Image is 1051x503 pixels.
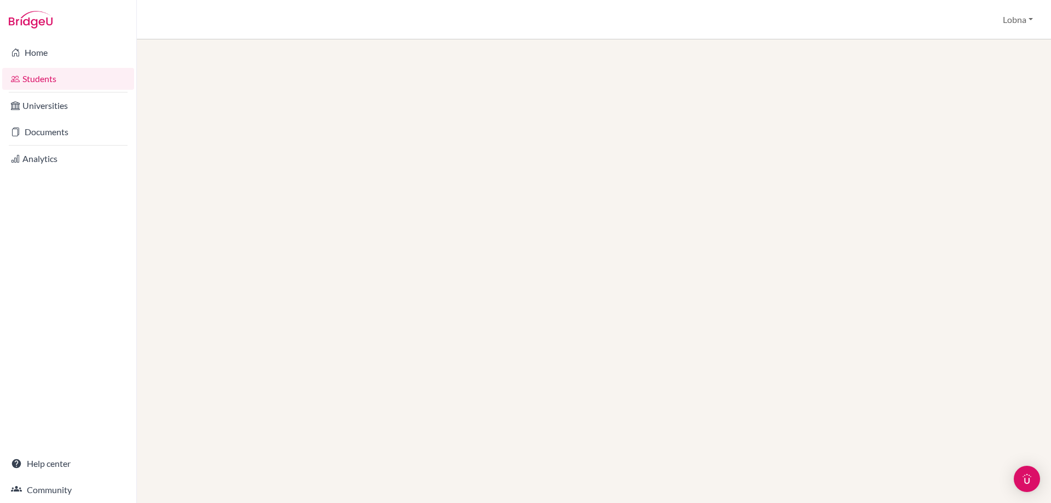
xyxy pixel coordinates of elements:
[2,95,134,117] a: Universities
[2,479,134,501] a: Community
[1014,466,1040,492] div: Open Intercom Messenger
[2,68,134,90] a: Students
[2,42,134,63] a: Home
[998,9,1038,30] button: Lobna
[9,11,53,28] img: Bridge-U
[2,148,134,170] a: Analytics
[2,453,134,475] a: Help center
[2,121,134,143] a: Documents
